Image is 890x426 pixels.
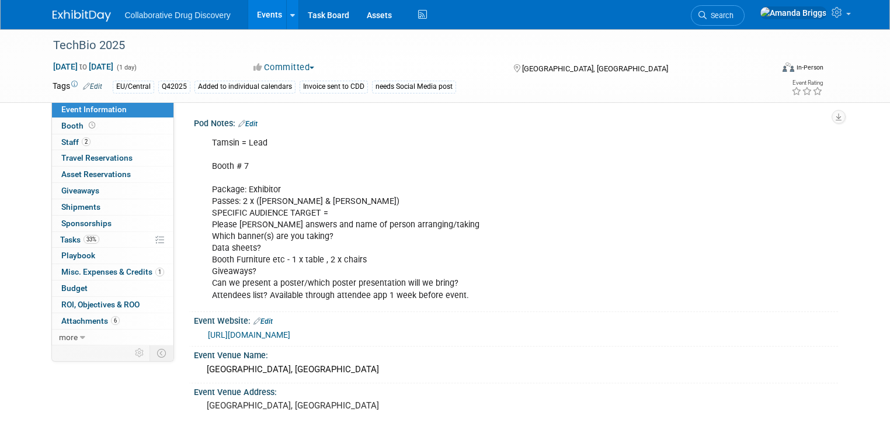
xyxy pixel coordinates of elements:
[125,11,231,20] span: Collaborative Drug Discovery
[78,62,89,71] span: to
[52,248,173,264] a: Playbook
[522,64,668,73] span: [GEOGRAPHIC_DATA], [GEOGRAPHIC_DATA]
[796,63,823,72] div: In-Person
[61,121,98,130] span: Booth
[203,361,829,379] div: [GEOGRAPHIC_DATA], [GEOGRAPHIC_DATA]
[111,316,120,325] span: 6
[249,61,319,74] button: Committed
[791,80,823,86] div: Event Rating
[760,6,827,19] img: Amanda Briggs
[52,280,173,296] a: Budget
[61,169,131,179] span: Asset Reservations
[53,61,114,72] span: [DATE] [DATE]
[300,81,368,93] div: Invoice sent to CDD
[52,297,173,313] a: ROI, Objectives & ROO
[52,216,173,231] a: Sponsorships
[53,80,102,93] td: Tags
[52,118,173,134] a: Booth
[61,219,112,228] span: Sponsorships
[158,81,190,93] div: Q42025
[194,347,838,361] div: Event Venue Name:
[61,300,140,309] span: ROI, Objectives & ROO
[59,333,78,342] span: more
[61,316,120,325] span: Attachments
[238,120,258,128] a: Edit
[52,330,173,345] a: more
[52,264,173,280] a: Misc. Expenses & Credits1
[194,115,838,130] div: Pod Notes:
[52,150,173,166] a: Travel Reservations
[113,81,154,93] div: EU/Central
[82,137,91,146] span: 2
[61,186,99,195] span: Giveaways
[52,102,173,117] a: Event Information
[707,11,733,20] span: Search
[60,235,99,244] span: Tasks
[84,235,99,244] span: 33%
[53,10,111,22] img: ExhibitDay
[155,268,164,276] span: 1
[83,82,102,91] a: Edit
[150,345,173,361] td: Toggle Event Tabs
[204,131,713,307] div: Tamsin = Lead Booth # 7 Package: Exhibitor Passes: 2 x ([PERSON_NAME] & [PERSON_NAME]) SPECIFIC A...
[52,199,173,215] a: Shipments
[116,64,137,71] span: (1 day)
[86,121,98,130] span: Booth not reserved yet
[61,202,100,212] span: Shipments
[208,330,290,340] a: [URL][DOMAIN_NAME]
[253,317,273,325] a: Edit
[61,251,95,260] span: Playbook
[194,312,838,327] div: Event Website:
[52,232,173,248] a: Tasks33%
[52,167,173,182] a: Asset Reservations
[194,81,295,93] div: Added to individual calendars
[710,61,823,78] div: Event Format
[49,35,758,56] div: TechBio 2025
[691,5,745,26] a: Search
[372,81,456,93] div: needs Social Media post
[61,105,127,114] span: Event Information
[61,137,91,147] span: Staff
[207,400,450,411] pre: [GEOGRAPHIC_DATA], [GEOGRAPHIC_DATA]
[61,153,133,162] span: Travel Reservations
[61,283,88,293] span: Budget
[61,267,164,276] span: Misc. Expenses & Credits
[52,134,173,150] a: Staff2
[52,313,173,329] a: Attachments6
[52,183,173,199] a: Giveaways
[194,383,838,398] div: Event Venue Address:
[130,345,150,361] td: Personalize Event Tab Strip
[783,63,794,72] img: Format-Inperson.png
